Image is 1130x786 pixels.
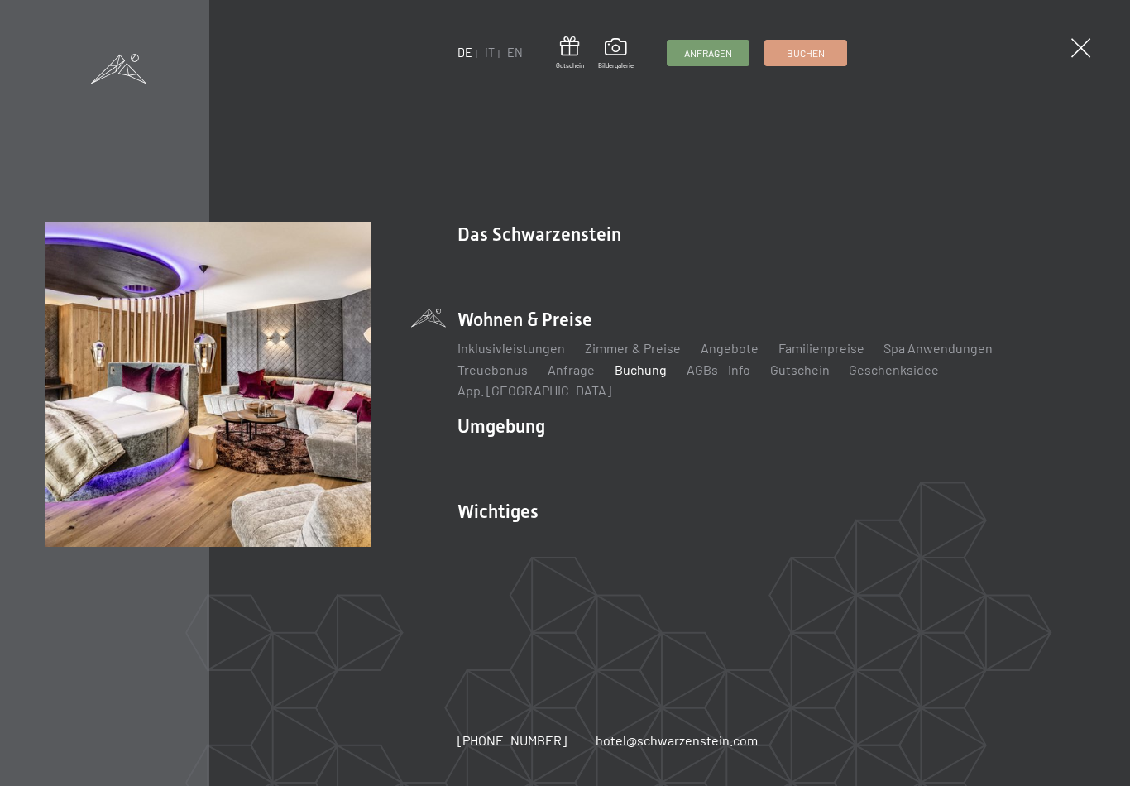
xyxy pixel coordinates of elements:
a: DE [457,46,472,60]
span: Bildergalerie [598,61,634,70]
span: [PHONE_NUMBER] [457,732,566,748]
span: Anfragen [684,46,732,60]
a: Angebote [700,340,758,356]
a: AGBs - Info [686,362,749,377]
a: Treuebonus [457,362,527,377]
a: App. [GEOGRAPHIC_DATA] [457,382,610,398]
a: Bildergalerie [598,38,634,69]
a: IT [484,46,494,60]
a: Zimmer & Preise [584,340,680,356]
a: Anfragen [668,41,749,65]
a: Gutschein [769,362,829,377]
a: hotel@schwarzenstein.com [595,731,757,750]
a: Geschenksidee [849,362,939,377]
a: Inklusivleistungen [457,340,564,356]
span: Buchen [786,46,824,60]
span: Gutschein [555,61,583,70]
a: Buchen [764,41,845,65]
a: Familienpreise [778,340,864,356]
a: [PHONE_NUMBER] [457,731,566,750]
a: Buchung [614,362,666,377]
a: EN [506,46,522,60]
a: Spa Anwendungen [883,340,993,356]
a: Anfrage [547,362,594,377]
a: Gutschein [555,36,583,70]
